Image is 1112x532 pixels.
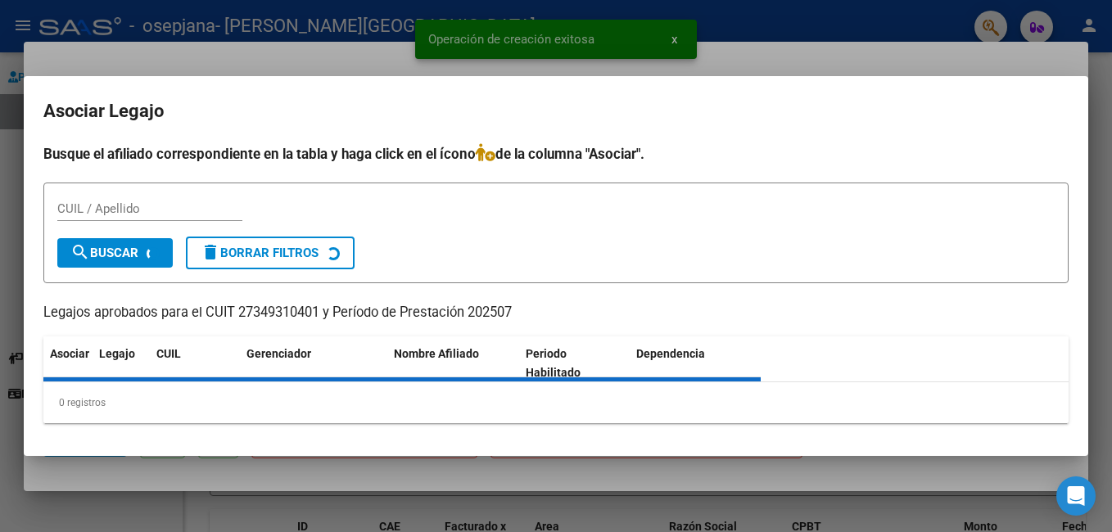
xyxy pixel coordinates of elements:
[1056,476,1096,516] div: Open Intercom Messenger
[201,242,220,262] mat-icon: delete
[630,336,762,390] datatable-header-cell: Dependencia
[186,237,355,269] button: Borrar Filtros
[240,336,387,390] datatable-header-cell: Gerenciador
[394,347,479,360] span: Nombre Afiliado
[150,336,240,390] datatable-header-cell: CUIL
[70,242,90,262] mat-icon: search
[70,246,138,260] span: Buscar
[43,143,1069,165] h4: Busque el afiliado correspondiente en la tabla y haga click en el ícono de la columna "Asociar".
[50,347,89,360] span: Asociar
[246,347,311,360] span: Gerenciador
[43,382,1069,423] div: 0 registros
[636,347,705,360] span: Dependencia
[43,336,93,390] datatable-header-cell: Asociar
[201,246,319,260] span: Borrar Filtros
[387,336,519,390] datatable-header-cell: Nombre Afiliado
[93,336,150,390] datatable-header-cell: Legajo
[43,303,1069,323] p: Legajos aprobados para el CUIT 27349310401 y Período de Prestación 202507
[156,347,181,360] span: CUIL
[526,347,581,379] span: Periodo Habilitado
[57,238,173,268] button: Buscar
[43,96,1069,127] h2: Asociar Legajo
[519,336,630,390] datatable-header-cell: Periodo Habilitado
[99,347,135,360] span: Legajo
